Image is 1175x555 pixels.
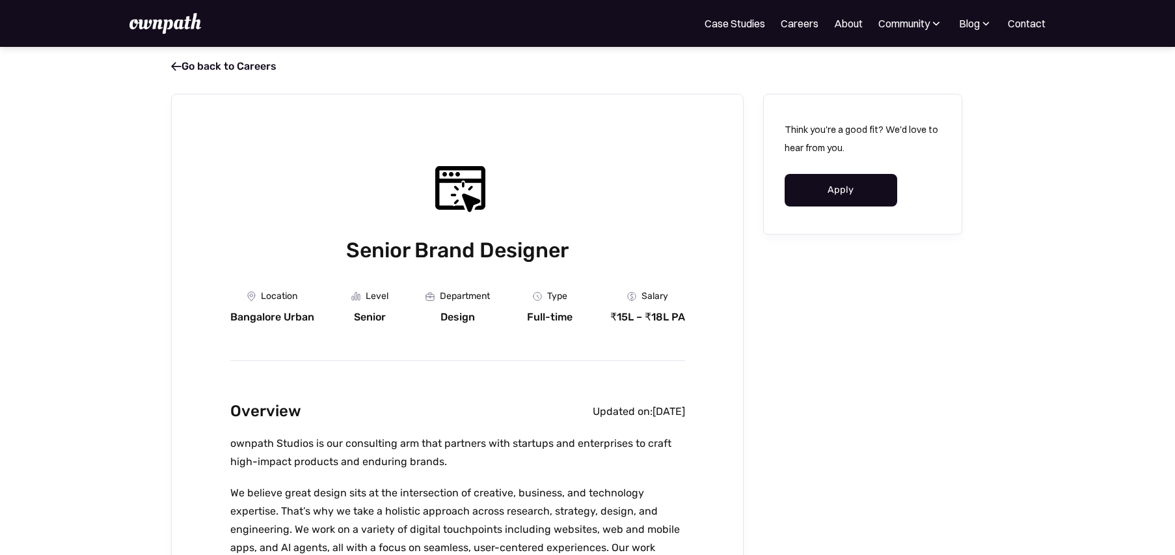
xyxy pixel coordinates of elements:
p: Think you're a good fit? We'd love to hear from you. [785,121,941,157]
a: About [834,16,863,31]
span:  [171,60,182,73]
div: Community [878,16,943,31]
div: Department [440,291,490,302]
h1: Senior Brand Designer [230,235,685,265]
div: Senior [354,311,386,324]
div: Updated on: [593,405,653,418]
p: ownpath Studios is our consulting arm that partners with startups and enterprises to craft high-i... [230,434,685,471]
h2: Overview [230,399,301,424]
div: [DATE] [653,405,685,418]
img: Clock Icon - Job Board X Webflow Template [533,292,542,301]
div: Bangalore Urban [230,311,314,324]
div: Type [547,291,567,302]
div: Location [261,291,297,302]
div: Level [366,291,388,302]
a: Go back to Careers [171,60,277,72]
div: Blog [958,16,992,31]
div: Blog [959,16,980,31]
a: Apply [785,174,897,206]
div: Full-time [527,311,573,324]
img: Location Icon - Job Board X Webflow Template [247,291,256,302]
div: Salary [642,291,668,302]
img: Graph Icon - Job Board X Webflow Template [351,292,360,301]
img: Portfolio Icon - Job Board X Webflow Template [425,292,435,300]
img: Money Icon - Job Board X Webflow Template [627,292,636,301]
div: Design [440,311,475,324]
a: Careers [781,16,818,31]
a: Contact [1008,16,1046,31]
a: Case Studies [705,16,765,31]
div: ₹15L – ₹18L PA [610,311,685,324]
div: Community [878,16,930,31]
